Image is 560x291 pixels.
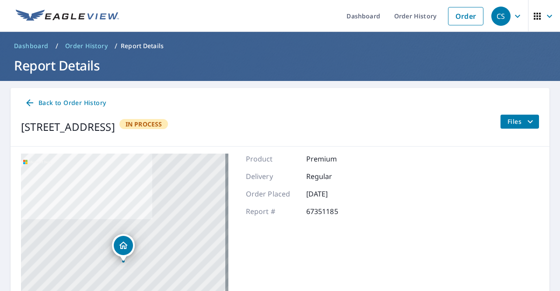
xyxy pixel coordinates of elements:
img: EV Logo [16,10,119,23]
span: Files [507,116,535,127]
p: Order Placed [246,189,298,199]
span: Order History [65,42,108,50]
p: [DATE] [306,189,359,199]
a: Order [448,7,483,25]
div: CS [491,7,511,26]
li: / [56,41,58,51]
p: Regular [306,171,359,182]
p: Product [246,154,298,164]
button: filesDropdownBtn-67351185 [500,115,539,129]
a: Dashboard [10,39,52,53]
nav: breadcrumb [10,39,549,53]
a: Order History [62,39,111,53]
p: Premium [306,154,359,164]
p: Report Details [121,42,164,50]
div: Dropped pin, building 1, Residential property, 3848 Indian Ridge Ln Defiance, MO 63341 [112,234,135,261]
p: Report # [246,206,298,217]
h1: Report Details [10,56,549,74]
li: / [115,41,117,51]
span: Dashboard [14,42,49,50]
span: Back to Order History [24,98,106,109]
div: [STREET_ADDRESS] [21,119,115,135]
p: 67351185 [306,206,359,217]
a: Back to Order History [21,95,109,111]
span: In Process [120,120,168,128]
p: Delivery [246,171,298,182]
